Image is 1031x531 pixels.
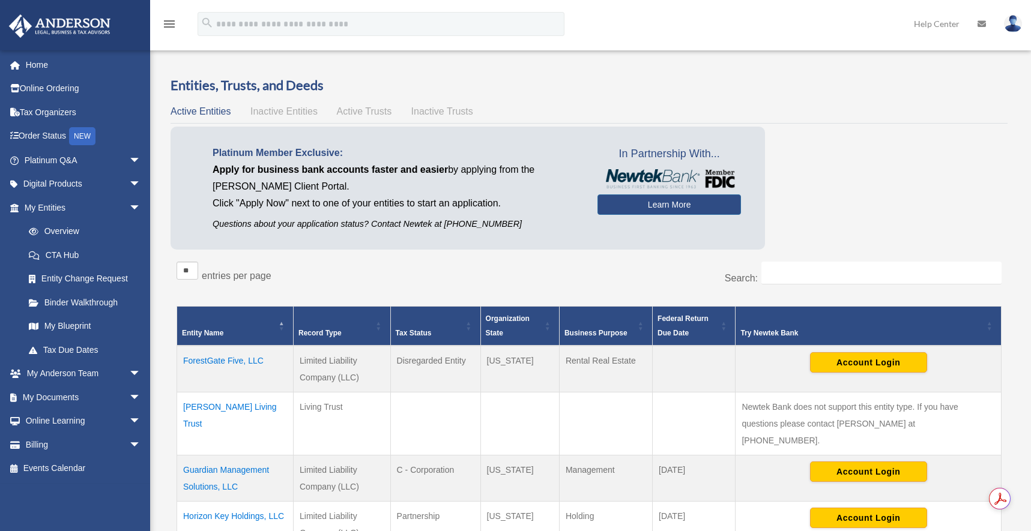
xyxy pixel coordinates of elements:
td: Newtek Bank does not support this entity type. If you have questions please contact [PERSON_NAME]... [736,392,1002,455]
a: Events Calendar [8,457,159,481]
td: Limited Liability Company (LLC) [293,346,390,392]
th: Federal Return Due Date: Activate to sort [653,306,736,346]
a: Online Ordering [8,77,159,101]
th: Try Newtek Bank : Activate to sort [736,306,1002,346]
span: Entity Name [182,329,223,337]
td: [DATE] [653,455,736,501]
a: My Entitiesarrow_drop_down [8,196,153,220]
a: Learn More [597,194,741,215]
i: menu [162,17,177,31]
a: Tax Due Dates [17,338,153,362]
th: Organization State: Activate to sort [480,306,559,346]
td: Management [559,455,652,501]
p: Platinum Member Exclusive: [213,145,579,161]
img: NewtekBankLogoSM.png [603,169,735,188]
a: Tax Organizers [8,100,159,124]
a: My Documentsarrow_drop_down [8,385,159,409]
span: Inactive Trusts [411,106,473,116]
th: Entity Name: Activate to invert sorting [177,306,294,346]
span: Apply for business bank accounts faster and easier [213,164,448,175]
a: Order StatusNEW [8,124,159,149]
a: Online Learningarrow_drop_down [8,409,159,433]
td: C - Corporation [390,455,480,501]
a: My Anderson Teamarrow_drop_down [8,362,159,386]
span: arrow_drop_down [129,433,153,457]
td: Disregarded Entity [390,346,480,392]
button: Account Login [810,352,927,373]
td: ForestGate Five, LLC [177,346,294,392]
a: Platinum Q&Aarrow_drop_down [8,148,159,172]
i: search [201,16,214,29]
span: arrow_drop_down [129,196,153,220]
td: Rental Real Estate [559,346,652,392]
th: Record Type: Activate to sort [293,306,390,346]
button: Account Login [810,461,927,482]
span: Active Trusts [337,106,392,116]
img: User Pic [1004,15,1022,32]
a: Overview [17,220,147,244]
a: CTA Hub [17,243,153,267]
label: entries per page [202,271,271,281]
img: Anderson Advisors Platinum Portal [5,14,114,38]
td: Limited Liability Company (LLC) [293,455,390,501]
a: Account Login [810,512,927,521]
a: Home [8,53,159,77]
button: Account Login [810,508,927,528]
p: Questions about your application status? Contact Newtek at [PHONE_NUMBER] [213,217,579,232]
span: In Partnership With... [597,145,741,164]
span: arrow_drop_down [129,148,153,173]
span: arrow_drop_down [129,362,153,386]
span: arrow_drop_down [129,409,153,434]
td: [US_STATE] [480,455,559,501]
td: [PERSON_NAME] Living Trust [177,392,294,455]
a: Billingarrow_drop_down [8,433,159,457]
span: Business Purpose [564,329,627,337]
span: arrow_drop_down [129,385,153,410]
h3: Entities, Trusts, and Deeds [171,76,1008,95]
span: Record Type [298,329,342,337]
a: Entity Change Request [17,267,153,291]
span: Tax Status [396,329,432,337]
p: Click "Apply Now" next to one of your entities to start an application. [213,195,579,212]
a: My Blueprint [17,314,153,338]
a: menu [162,21,177,31]
label: Search: [725,273,758,283]
th: Tax Status: Activate to sort [390,306,480,346]
span: Federal Return Due Date [658,314,709,337]
span: Organization State [486,314,530,337]
span: arrow_drop_down [129,172,153,197]
td: [US_STATE] [480,346,559,392]
td: Guardian Management Solutions, LLC [177,455,294,501]
span: Inactive Entities [250,106,318,116]
p: by applying from the [PERSON_NAME] Client Portal. [213,161,579,195]
td: Living Trust [293,392,390,455]
a: Account Login [810,356,927,366]
th: Business Purpose: Activate to sort [559,306,652,346]
a: Digital Productsarrow_drop_down [8,172,159,196]
span: Active Entities [171,106,231,116]
a: Account Login [810,466,927,475]
div: Try Newtek Bank [740,326,983,340]
div: NEW [69,127,95,145]
a: Binder Walkthrough [17,290,153,314]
